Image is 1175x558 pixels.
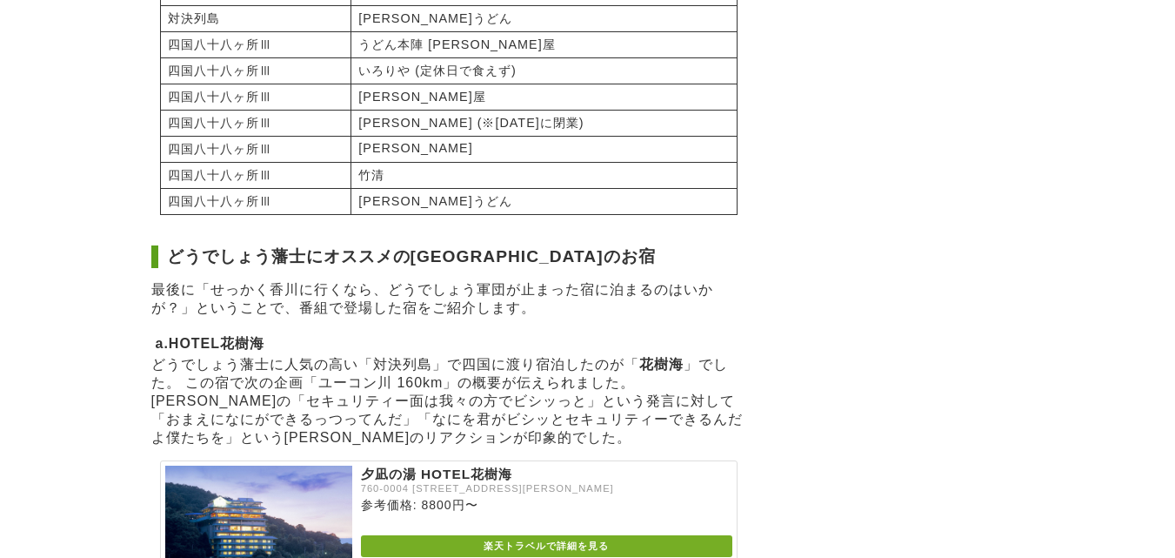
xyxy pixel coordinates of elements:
[361,466,732,483] p: 夕凪の湯 HOTEL花樹海
[160,5,351,31] td: 対決列島
[160,136,351,162] td: 四国八十八ヶ所Ⅲ
[351,57,737,84] td: いろりや (定休日で食えず)
[160,57,351,84] td: 四国八十八ヶ所Ⅲ
[169,336,264,351] strong: HOTEL花樹海
[361,498,732,514] p: 参考価格: 8800円〜
[351,31,737,57] td: うどん本陣 [PERSON_NAME]屋
[639,357,684,372] strong: 花樹海
[361,535,732,557] a: 楽天トラベルで詳細を見る
[160,110,351,136] td: 四国八十八ヶ所Ⅲ
[151,331,746,356] h3: a.
[160,162,351,188] td: 四国八十八ヶ所Ⅲ
[160,188,351,214] td: 四国八十八ヶ所Ⅲ
[351,136,737,162] td: [PERSON_NAME]
[151,356,746,447] p: どうでしょう藩士に人気の高い「対決列島」で四国に渡り宿泊したのが「 」でした。 この宿で次の企画「ユーコン川 160km」の概要が伝えられました。 [PERSON_NAME]の「セキュリティー面...
[361,483,732,494] p: 760-0004 [STREET_ADDRESS][PERSON_NAME]
[351,110,737,136] td: [PERSON_NAME] (※[DATE]に閉業)
[351,188,737,214] td: [PERSON_NAME]うどん
[351,162,737,188] td: 竹清
[351,5,737,31] td: [PERSON_NAME]うどん
[160,31,351,57] td: 四国八十八ヶ所Ⅲ
[151,281,746,318] p: 最後に「せっかく香川に行くなら、どうでしょう軍団が止まった宿に泊まるのはいかが？」ということで、番組で登場した宿をご紹介します。
[351,84,737,110] td: [PERSON_NAME]屋
[160,84,351,110] td: 四国八十八ヶ所Ⅲ
[151,245,746,268] h2: どうでしょう藩士にオススメの[GEOGRAPHIC_DATA]のお宿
